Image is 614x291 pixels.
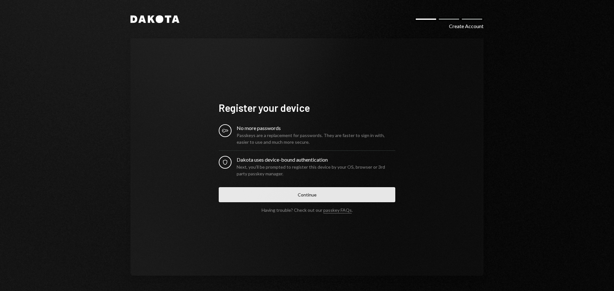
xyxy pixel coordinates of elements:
[237,124,395,132] div: No more passwords
[219,101,395,114] h1: Register your device
[323,207,352,213] a: passkey FAQs
[219,187,395,202] button: Continue
[237,164,395,177] div: Next, you’ll be prompted to register this device by your OS, browser or 3rd party passkey manager.
[449,22,484,30] div: Create Account
[262,207,353,213] div: Having trouble? Check out our .
[237,156,395,164] div: Dakota uses device-bound authentication
[237,132,395,145] div: Passkeys are a replacement for passwords. They are faster to sign in with, easier to use and much...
